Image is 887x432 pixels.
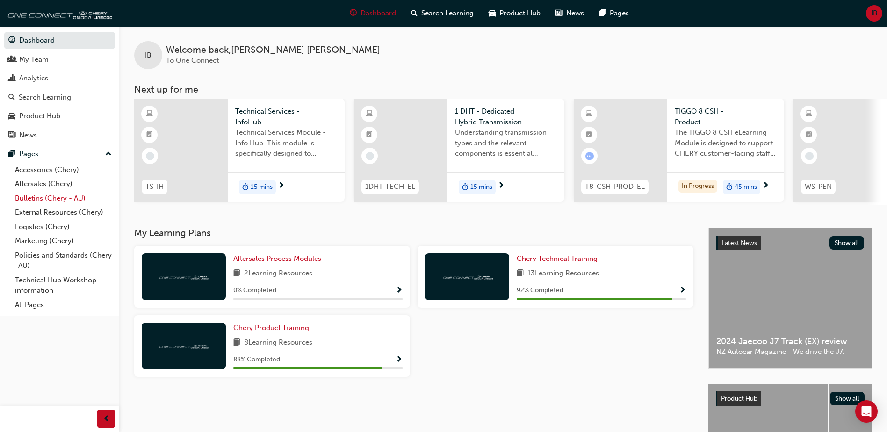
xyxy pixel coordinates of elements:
a: Technical Hub Workshop information [11,273,115,298]
span: TIGGO 8 CSH - Product [675,106,777,127]
span: Pages [610,8,629,19]
a: Latest NewsShow all2024 Jaecoo J7 Track (EX) reviewNZ Autocar Magazine - We drive the J7. [708,228,872,369]
a: oneconnect [5,4,112,22]
span: News [566,8,584,19]
a: Logistics (Chery) [11,220,115,234]
span: 92 % Completed [517,285,563,296]
span: booktick-icon [806,129,812,141]
a: Marketing (Chery) [11,234,115,248]
span: Dashboard [361,8,396,19]
span: learningResourceType_ELEARNING-icon [586,108,592,120]
button: Show all [830,392,865,405]
button: Pages [4,145,115,163]
span: IB [145,50,151,61]
a: Product HubShow all [716,391,865,406]
span: search-icon [8,94,15,102]
span: 8 Learning Resources [244,337,312,349]
span: Show Progress [396,287,403,295]
span: Product Hub [499,8,541,19]
a: Dashboard [4,32,115,49]
span: 13 Learning Resources [527,268,599,280]
span: NZ Autocar Magazine - We drive the J7. [716,346,864,357]
span: 88 % Completed [233,354,280,365]
span: Aftersales Process Modules [233,254,321,263]
span: 15 mins [251,182,273,193]
span: booktick-icon [586,129,592,141]
span: Show Progress [396,356,403,364]
button: Show Progress [396,285,403,296]
span: learningResourceType_ELEARNING-icon [806,108,812,120]
span: up-icon [105,148,112,160]
span: learningRecordVerb_NONE-icon [146,152,154,160]
span: learningRecordVerb_ATTEMPT-icon [585,152,594,160]
span: guage-icon [350,7,357,19]
a: search-iconSearch Learning [404,4,481,23]
a: 1DHT-TECH-EL1 DHT - Dedicated Hybrid TransmissionUnderstanding transmission types and the relevan... [354,99,564,202]
span: chart-icon [8,74,15,83]
span: next-icon [762,182,769,190]
div: Analytics [19,73,48,84]
a: Accessories (Chery) [11,163,115,177]
a: My Team [4,51,115,68]
span: car-icon [489,7,496,19]
button: Show Progress [396,354,403,366]
span: Latest News [721,239,757,247]
a: Chery Technical Training [517,253,601,264]
img: oneconnect [158,272,209,281]
span: Chery Product Training [233,324,309,332]
span: duration-icon [726,181,733,193]
span: next-icon [278,182,285,190]
span: TS-IH [145,181,164,192]
div: News [19,130,37,141]
span: 2024 Jaecoo J7 Track (EX) review [716,336,864,347]
a: Latest NewsShow all [716,236,864,251]
span: The TIGGO 8 CSH eLearning Module is designed to support CHERY customer-facing staff with the prod... [675,127,777,159]
span: 15 mins [470,182,492,193]
button: DashboardMy TeamAnalyticsSearch LearningProduct HubNews [4,30,115,145]
span: Show Progress [679,287,686,295]
span: news-icon [8,131,15,140]
div: Open Intercom Messenger [855,400,878,423]
h3: Next up for me [119,84,887,95]
span: T8-CSH-PROD-EL [585,181,645,192]
span: search-icon [411,7,418,19]
span: book-icon [233,268,240,280]
a: All Pages [11,298,115,312]
a: Product Hub [4,108,115,125]
span: prev-icon [103,413,110,425]
div: Product Hub [19,111,60,122]
a: External Resources (Chery) [11,205,115,220]
div: Search Learning [19,92,71,103]
span: 2 Learning Resources [244,268,312,280]
img: oneconnect [441,272,493,281]
div: In Progress [678,180,717,193]
a: guage-iconDashboard [342,4,404,23]
img: oneconnect [158,341,209,350]
span: 1 DHT - Dedicated Hybrid Transmission [455,106,557,127]
a: news-iconNews [548,4,591,23]
a: Bulletins (Chery - AU) [11,191,115,206]
span: learningRecordVerb_NONE-icon [805,152,814,160]
a: Search Learning [4,89,115,106]
span: 45 mins [735,182,757,193]
a: T8-CSH-PROD-ELTIGGO 8 CSH - ProductThe TIGGO 8 CSH eLearning Module is designed to support CHERY ... [574,99,784,202]
span: duration-icon [242,181,249,193]
span: learningResourceType_ELEARNING-icon [366,108,373,120]
span: Welcome back , [PERSON_NAME] [PERSON_NAME] [166,45,380,56]
span: pages-icon [599,7,606,19]
a: Aftersales (Chery) [11,177,115,191]
span: Technical Services Module - Info Hub. This module is specifically designed to address the require... [235,127,337,159]
button: Show Progress [679,285,686,296]
span: people-icon [8,56,15,64]
a: pages-iconPages [591,4,636,23]
span: booktick-icon [366,129,373,141]
span: To One Connect [166,56,219,65]
span: news-icon [555,7,562,19]
a: car-iconProduct Hub [481,4,548,23]
span: guage-icon [8,36,15,45]
span: book-icon [517,268,524,280]
span: Product Hub [721,395,757,403]
span: car-icon [8,112,15,121]
span: next-icon [498,182,505,190]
